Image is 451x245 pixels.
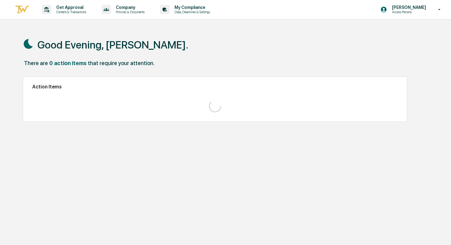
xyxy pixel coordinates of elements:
[88,60,155,66] div: that require your attention.
[37,39,188,51] h1: Good Evening, [PERSON_NAME].
[32,84,398,90] h2: Action Items
[51,10,89,14] p: Content & Transactions
[24,60,48,66] div: There are
[111,10,148,14] p: Policies & Documents
[387,10,429,14] p: Access Persons
[170,5,213,10] p: My Compliance
[15,5,29,15] img: logo
[51,5,89,10] p: Get Approval
[49,60,87,66] div: 0 action items
[170,10,213,14] p: Data, Deadlines & Settings
[111,5,148,10] p: Company
[387,5,429,10] p: [PERSON_NAME]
